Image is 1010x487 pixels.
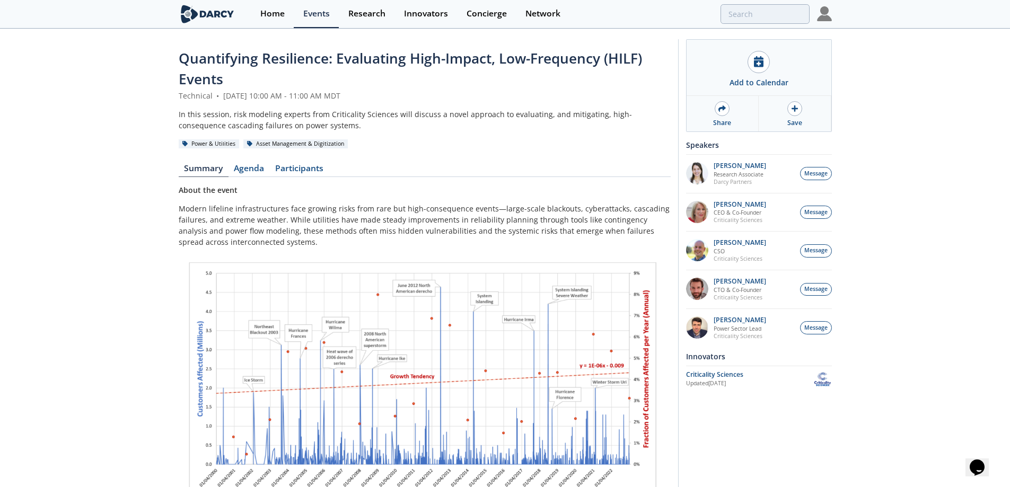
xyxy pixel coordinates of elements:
[965,445,999,476] iframe: chat widget
[243,139,348,149] div: Asset Management & Digitization
[229,164,270,177] a: Agenda
[800,206,832,219] button: Message
[714,332,766,340] p: Criticality Sciences
[303,10,330,18] div: Events
[714,201,766,208] p: [PERSON_NAME]
[714,255,766,262] p: Criticality Sciences
[714,286,766,294] p: CTO & Co-Founder
[686,316,708,339] img: 17420dea-bc41-4e79-95b0-d3e86d0e46f4
[525,10,560,18] div: Network
[179,90,671,101] div: Technical [DATE] 10:00 AM - 11:00 AM MDT
[800,321,832,334] button: Message
[215,91,221,101] span: •
[686,239,708,261] img: c3fd1137-0e00-4905-b78a-d4f4255912ba
[714,178,766,185] p: Darcy Partners
[270,164,329,177] a: Participants
[813,370,832,388] img: Criticality Sciences
[686,162,708,184] img: qdh7Er9pRiGqDWE5eNkh
[686,201,708,223] img: 7fd099ee-3020-413d-8a27-20701badd6bb
[804,324,828,332] span: Message
[179,5,236,23] img: logo-wide.svg
[686,278,708,300] img: 90f9c750-37bc-4a35-8c39-e7b0554cf0e9
[714,247,766,255] p: CSO
[179,185,238,195] strong: About the event
[686,136,832,154] div: Speakers
[179,109,671,131] div: In this session, risk modeling experts from Criticality Sciences will discuss a novel approach to...
[179,164,229,177] a: Summary
[714,325,766,332] p: Power Sector Lead
[179,203,671,247] p: Modern lifeline infrastructures face growing risks from rare but high-consequence events—large-sc...
[686,370,813,379] div: Criticality Sciences
[714,294,766,301] p: Criticality Sciences
[714,162,766,170] p: [PERSON_NAME]
[800,244,832,258] button: Message
[714,216,766,224] p: Criticality Sciences
[804,208,828,217] span: Message
[787,118,802,128] div: Save
[714,278,766,285] p: [PERSON_NAME]
[686,347,832,366] div: Innovators
[714,171,766,178] p: Research Associate
[800,167,832,180] button: Message
[714,209,766,216] p: CEO & Co-Founder
[730,77,788,88] div: Add to Calendar
[404,10,448,18] div: Innovators
[714,239,766,246] p: [PERSON_NAME]
[467,10,507,18] div: Concierge
[713,118,731,128] div: Share
[800,283,832,296] button: Message
[804,246,828,255] span: Message
[686,370,832,388] a: Criticality Sciences Updated[DATE] Criticality Sciences
[721,4,810,24] input: Advanced Search
[714,316,766,324] p: [PERSON_NAME]
[817,6,832,21] img: Profile
[179,49,642,88] span: Quantifying Resilience: Evaluating High-Impact, Low-Frequency (HILF) Events
[348,10,385,18] div: Research
[179,139,240,149] div: Power & Utilities
[260,10,285,18] div: Home
[686,379,813,388] div: Updated [DATE]
[804,285,828,294] span: Message
[804,170,828,178] span: Message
